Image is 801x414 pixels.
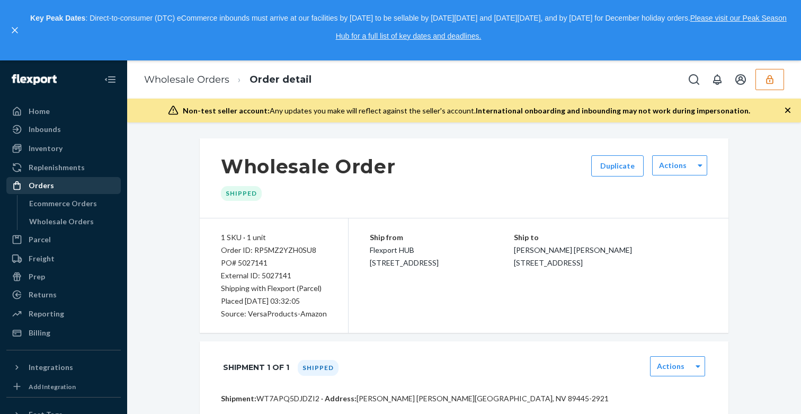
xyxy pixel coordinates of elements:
[657,361,684,372] label: Actions
[6,324,121,341] a: Billing
[659,160,687,171] label: Actions
[6,250,121,267] a: Freight
[221,244,327,257] div: Order ID: RP5MZ2YZH0SU8
[10,25,20,36] button: close,
[29,382,76,391] div: Add Integration
[707,69,728,90] button: Open notifications
[136,64,320,95] ol: breadcrumbs
[6,121,121,138] a: Inbounds
[221,393,707,404] p: WT7APQ5DJDZI2 · [PERSON_NAME] [PERSON_NAME][GEOGRAPHIC_DATA], NV 89445-2921
[29,271,45,282] div: Prep
[221,257,327,269] div: PO# 5027141
[221,231,327,244] div: 1 SKU · 1 unit
[221,155,396,178] h1: Wholesale Order
[6,286,121,303] a: Returns
[29,198,97,209] div: Ecommerce Orders
[325,394,357,403] span: Address:
[29,106,50,117] div: Home
[6,140,121,157] a: Inventory
[336,14,787,40] a: Please visit our Peak Season Hub for a full list of key dates and deadlines.
[100,69,121,90] button: Close Navigation
[24,213,121,230] a: Wholesale Orders
[29,362,73,373] div: Integrations
[29,180,54,191] div: Orders
[221,186,262,200] div: Shipped
[250,74,311,85] a: Order detail
[221,282,327,295] p: Shipping with Flexport (Parcel)
[6,231,121,248] a: Parcel
[6,177,121,194] a: Orders
[683,69,705,90] button: Open Search Box
[29,124,61,135] div: Inbounds
[730,69,751,90] button: Open account menu
[6,305,121,322] a: Reporting
[6,268,121,285] a: Prep
[144,74,229,85] a: Wholesale Orders
[223,356,289,378] h1: Shipment 1 of 1
[29,309,64,319] div: Reporting
[29,253,55,264] div: Freight
[29,289,57,300] div: Returns
[183,105,750,116] div: Any updates you make will reflect against the seller's account.
[514,231,707,244] p: Ship to
[370,231,514,244] p: Ship from
[12,74,57,85] img: Flexport logo
[221,394,256,403] span: Shipment:
[29,216,94,227] div: Wholesale Orders
[221,295,327,307] div: Placed [DATE] 03:32:05
[183,106,270,115] span: Non-test seller account:
[591,155,644,177] button: Duplicate
[476,106,750,115] span: International onboarding and inbounding may not work during impersonation.
[221,269,327,282] div: External ID: 5027141
[298,360,339,376] div: Shipped
[24,195,121,212] a: Ecommerce Orders
[6,359,121,376] button: Integrations
[29,328,50,338] div: Billing
[6,103,121,120] a: Home
[6,380,121,393] a: Add Integration
[29,234,51,245] div: Parcel
[29,162,85,173] div: Replenishments
[221,307,327,320] div: Source: VersaProducts-Amazon
[29,143,63,154] div: Inventory
[370,245,439,267] span: Flexport HUB [STREET_ADDRESS]
[514,245,632,267] span: [PERSON_NAME] [PERSON_NAME] [STREET_ADDRESS]
[25,10,791,45] p: : Direct-to-consumer (DTC) eCommerce inbounds must arrive at our facilities by [DATE] to be sella...
[6,159,121,176] a: Replenishments
[30,14,85,22] strong: Key Peak Dates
